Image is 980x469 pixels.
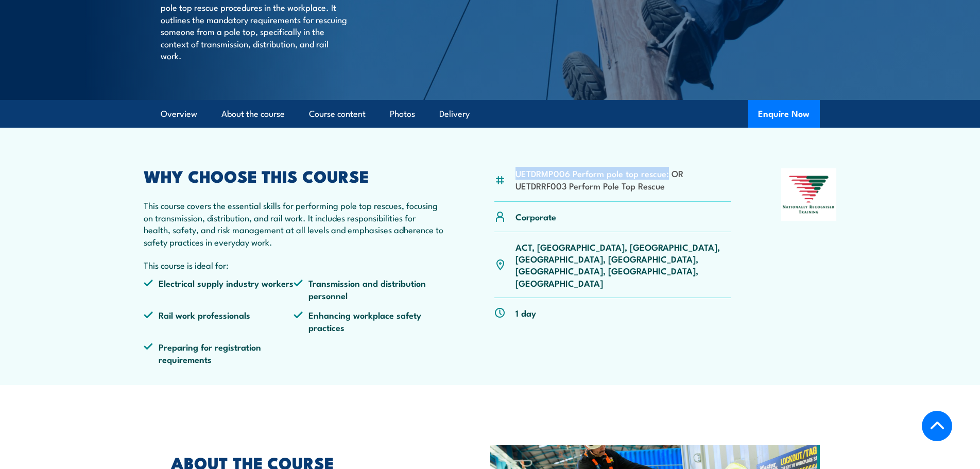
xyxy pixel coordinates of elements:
[390,100,415,128] a: Photos
[309,100,366,128] a: Course content
[294,277,444,301] li: Transmission and distribution personnel
[439,100,470,128] a: Delivery
[294,309,444,333] li: Enhancing workplace safety practices
[144,277,294,301] li: Electrical supply industry workers
[144,259,444,271] p: This course is ideal for:
[515,180,683,192] li: UETDRRF003 Perform Pole Top Rescue
[144,341,294,365] li: Preparing for registration requirements
[781,168,837,221] img: Nationally Recognised Training logo.
[161,100,197,128] a: Overview
[144,309,294,333] li: Rail work professionals
[515,307,536,319] p: 1 day
[144,168,444,183] h2: WHY CHOOSE THIS COURSE
[748,100,820,128] button: Enquire Now
[515,211,556,222] p: Corporate
[515,241,731,289] p: ACT, [GEOGRAPHIC_DATA], [GEOGRAPHIC_DATA], [GEOGRAPHIC_DATA], [GEOGRAPHIC_DATA], [GEOGRAPHIC_DATA...
[144,199,444,248] p: This course covers the essential skills for performing pole top rescues, focusing on transmission...
[221,100,285,128] a: About the course
[515,167,683,179] li: UETDRMP006 Perform pole top rescue: OR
